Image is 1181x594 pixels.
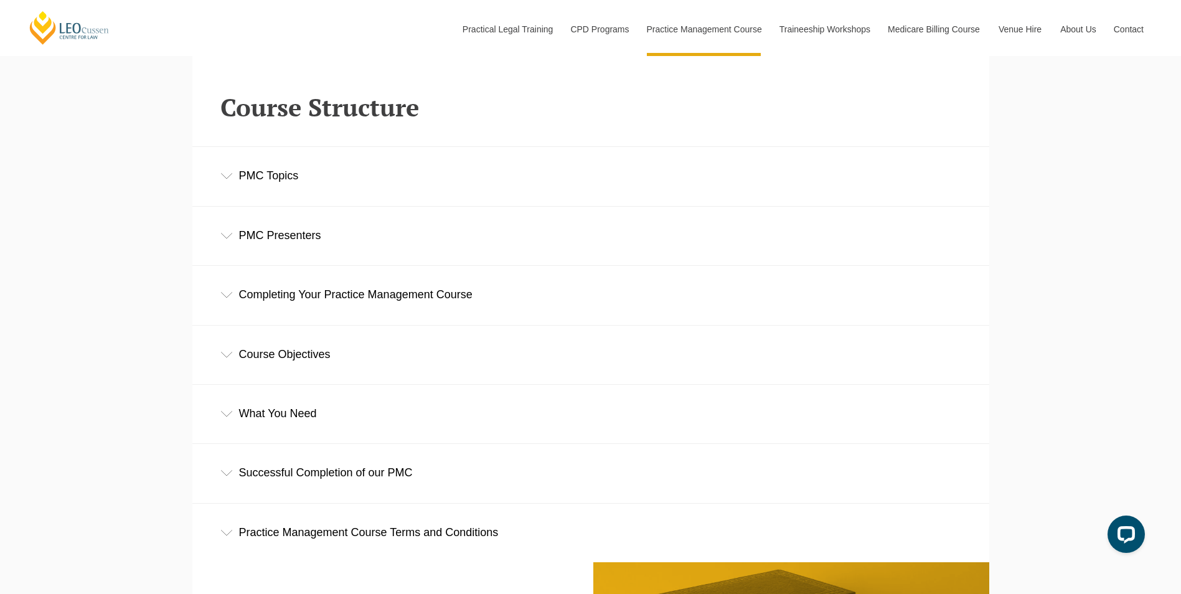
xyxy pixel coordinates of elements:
[192,266,989,324] div: Completing Your Practice Management Course
[1051,2,1104,56] a: About Us
[192,147,989,205] div: PMC Topics
[192,444,989,502] div: Successful Completion of our PMC
[638,2,770,56] a: Practice Management Course
[989,2,1051,56] a: Venue Hire
[561,2,637,56] a: CPD Programs
[770,2,878,56] a: Traineeship Workshops
[220,93,961,121] h2: Course Structure
[1098,511,1150,563] iframe: LiveChat chat widget
[453,2,562,56] a: Practical Legal Training
[192,385,989,443] div: What You Need
[192,207,989,265] div: PMC Presenters
[1104,2,1153,56] a: Contact
[28,10,111,45] a: [PERSON_NAME] Centre for Law
[192,326,989,384] div: Course Objectives
[192,504,989,562] div: Practice Management Course Terms and Conditions
[878,2,989,56] a: Medicare Billing Course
